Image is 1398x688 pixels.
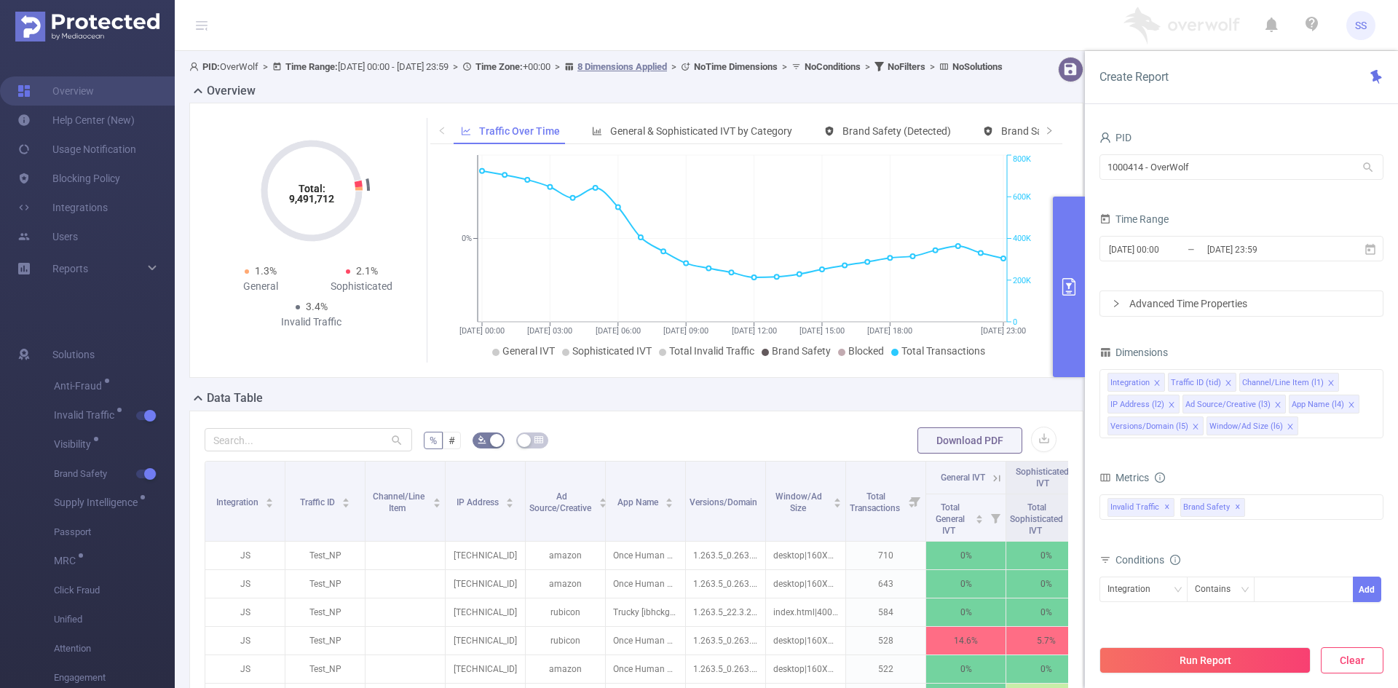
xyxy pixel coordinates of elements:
div: Sort [505,496,514,505]
div: App Name (l4) [1292,395,1344,414]
span: > [258,61,272,72]
div: IP Address (l2) [1110,395,1164,414]
p: rubicon [526,627,605,655]
p: 522 [846,655,925,683]
tspan: [DATE] 00:00 [459,326,505,336]
span: ✕ [1235,499,1241,516]
div: Ad Source/Creative (l3) [1185,395,1271,414]
div: Versions/Domain (l5) [1110,417,1188,436]
p: Trucky [ibhckgpkjfaacbjakklhgejneejghckchpedbcnj] [606,598,685,626]
span: 2.1% [356,265,378,277]
i: icon: caret-down [342,502,350,506]
span: IP Address [457,497,501,507]
button: Add [1353,577,1381,602]
button: Run Report [1099,647,1311,673]
span: Blocked [848,345,884,357]
span: Solutions [52,340,95,369]
div: Channel/Line Item (l1) [1242,373,1324,392]
b: No Solutions [952,61,1003,72]
span: General IVT [502,345,555,357]
p: 1.263.5_22.3.27_3.0.120 [686,598,765,626]
p: 0% [926,542,1006,569]
span: Brand Safety [1180,498,1245,517]
p: 0% [926,570,1006,598]
b: Time Zone: [475,61,523,72]
i: icon: caret-down [834,502,842,506]
span: Sophisticated IVT [572,345,652,357]
p: desktop|160X600 [766,570,845,598]
span: Supply Intelligence [54,497,143,507]
i: icon: line-chart [461,126,471,136]
li: IP Address (l2) [1107,395,1180,414]
p: [TECHNICAL_ID] [446,542,525,569]
span: Total Transactions [850,491,902,513]
tspan: 600K [1013,192,1031,202]
span: > [667,61,681,72]
p: rubicon [526,598,605,626]
i: icon: user [1099,132,1111,143]
p: [TECHNICAL_ID] [446,598,525,626]
span: Anti-Fraud [54,381,107,391]
div: Integration [1107,577,1161,601]
span: > [925,61,939,72]
tspan: [DATE] 15:00 [799,326,844,336]
tspan: 400K [1013,234,1031,244]
p: JS [205,570,285,598]
tspan: [DATE] 03:00 [527,326,572,336]
span: Traffic Over Time [479,125,560,137]
span: Channel/Line Item [373,491,424,513]
tspan: [DATE] 23:00 [981,326,1026,336]
tspan: 9,491,712 [289,193,334,205]
li: App Name (l4) [1289,395,1359,414]
a: Overview [17,76,94,106]
tspan: 800K [1013,155,1031,165]
div: Sort [433,496,441,505]
i: icon: caret-up [433,496,441,500]
i: icon: caret-up [976,513,984,517]
li: Versions/Domain (l5) [1107,416,1204,435]
span: Create Report [1099,70,1169,84]
h2: Overview [207,82,256,100]
p: 528 [846,627,925,655]
div: Sort [975,513,984,521]
p: Once Human Map [hjolmidofgehhbnofcpdbcednenibgnblipabcko] [606,570,685,598]
div: Traffic ID (tid) [1171,373,1221,392]
span: App Name [617,497,660,507]
a: Usage Notification [17,135,136,164]
a: Integrations [17,193,108,222]
li: Channel/Line Item (l1) [1239,373,1339,392]
span: Invalid Traffic [1107,498,1174,517]
span: Click Fraud [54,576,175,605]
i: icon: bg-colors [478,435,486,444]
tspan: 0 [1013,317,1017,327]
p: 0% [926,655,1006,683]
span: PID [1099,132,1132,143]
i: icon: close [1153,379,1161,388]
i: icon: close [1274,401,1281,410]
span: Invalid Traffic [54,410,119,420]
p: Once Human Map [hjolmidofgehhbnofcpdbcednenibgnblipabcko] [606,655,685,683]
div: Sort [665,496,674,505]
p: 1.263.5_0.263.0.11_1.10.6 [686,542,765,569]
p: 1.263.5_0.263.0.11_1.10.6 [686,655,765,683]
div: Window/Ad Size (l6) [1209,417,1283,436]
p: desktop|160X600 [766,627,845,655]
b: PID: [202,61,220,72]
input: Search... [205,428,412,451]
span: Brand Safety (Blocked) [1001,125,1105,137]
i: icon: caret-down [976,518,984,522]
span: > [449,61,462,72]
p: 0% [926,598,1006,626]
p: 1.263.5_0.263.0.11_1.10.6 [686,570,765,598]
i: icon: right [1045,126,1054,135]
span: Visibility [54,439,96,449]
span: Conditions [1115,554,1180,566]
i: icon: caret-down [433,502,441,506]
span: Total Sophisticated IVT [1010,502,1063,536]
div: Sort [833,496,842,505]
a: Users [17,222,78,251]
div: icon: rightAdvanced Time Properties [1100,291,1383,316]
span: Brand Safety [772,345,831,357]
span: Brand Safety (Detected) [842,125,951,137]
i: icon: caret-up [834,496,842,500]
